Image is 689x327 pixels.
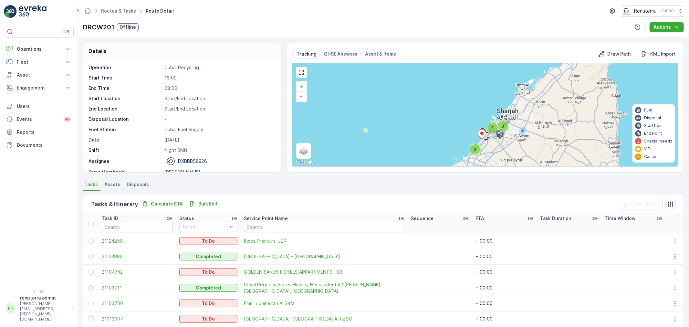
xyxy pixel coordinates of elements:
[244,253,404,260] a: Saudi German Hospital - Barsha
[644,146,650,152] p: VIP
[63,29,69,34] p: ⌘B
[244,316,404,322] span: [GEOGRAPHIC_DATA] -[GEOGRAPHIC_DATA] FZCO
[202,238,215,244] p: To Do
[102,222,173,232] input: Search
[294,158,316,166] a: Open this area in Google Maps (opens a new window)
[244,281,404,294] a: Royal Regency Suites Holiday Homes Rental / Marina Moon Tower, Dubai Marina
[4,295,74,322] button: RRrenuterra.admin[PERSON_NAME][EMAIL_ADDRESS][PERSON_NAME][DOMAIN_NAME]
[102,269,173,275] span: 21104742
[84,181,98,188] span: Tasks
[244,281,404,294] span: Royal Regency Suites Holiday Homes Rental / [PERSON_NAME][GEOGRAPHIC_DATA], [GEOGRAPHIC_DATA]
[117,23,139,31] button: Offline
[4,100,74,113] a: Users
[164,64,275,71] p: Dubai Recycling
[17,103,71,110] p: Users
[139,200,185,208] button: Calculate ETA
[365,51,396,57] p: Asset & Items
[472,233,537,249] td: + 00:00
[89,301,94,306] div: Toggle Row Selected
[297,68,306,77] a: View Fullscreen
[89,95,162,102] p: Start Location
[469,143,482,156] div: 3
[83,22,114,32] p: DRCW201
[4,290,74,293] span: v 1.48.1
[102,300,173,307] a: 21103700
[644,108,652,113] p: Fuel
[605,215,636,222] p: Time Window
[644,154,659,159] p: Caution
[244,300,404,307] a: Emrill / Jumeirah Al Safa
[164,116,275,122] p: -
[607,51,631,57] p: Draw Path
[196,285,221,291] p: Completed
[102,316,173,322] a: 21013007
[179,315,237,323] button: To Do
[164,75,275,81] p: 16:00
[179,284,237,292] button: Completed
[19,5,47,18] img: logo_light-DOdMpM7g.png
[4,113,74,126] a: Events99
[89,116,162,122] p: Disposal Location
[644,131,662,136] p: End Point
[634,8,656,14] p: Renuterra
[179,215,194,222] p: Status
[639,50,678,58] button: KML Import
[472,311,537,327] td: + 00:00
[540,215,571,222] p: Task Duration
[4,56,74,69] button: Fleet
[411,215,433,222] p: Sequence
[293,64,678,166] div: 0
[179,253,237,260] button: Completed
[91,200,138,209] p: Tasks & Itinerary
[102,238,173,244] span: 21124250
[89,147,162,153] p: Shift
[89,285,94,290] div: Toggle Row Selected
[244,238,404,244] a: Rixos Premium -JBR
[202,300,215,307] p: To Do
[164,137,275,143] p: [DATE]
[658,8,675,14] p: ( +04:00 )
[89,158,110,164] p: Assignee
[472,280,537,296] td: + 00:00
[151,201,183,207] p: Calculate ETA
[89,169,162,175] p: Crew Member(s)
[294,158,316,166] img: Google
[4,43,74,56] button: Operations
[644,123,664,128] p: Start Point
[17,129,71,135] p: Reports
[324,51,358,57] p: QHSE Answers
[472,264,537,280] td: + 00:00
[502,124,504,129] span: 3
[20,301,68,322] p: [PERSON_NAME][EMAIL_ADDRESS][PERSON_NAME][DOMAIN_NAME]
[496,120,509,133] div: 3
[89,254,94,259] div: Toggle Row Selected
[89,47,107,55] p: Details
[89,126,162,133] p: Fuel Station
[244,269,404,275] span: GOLDEN SANDS HOTELS APPARTMENTS -03
[17,142,71,148] p: Documents
[244,316,404,322] a: Centara Mirage Beach Resort -Dubai FZCO
[89,269,94,275] div: Toggle Row Selected
[472,296,537,311] td: + 00:00
[127,181,149,188] span: Disposals
[300,93,303,99] span: −
[102,253,173,260] a: 21123990
[596,50,633,58] button: Draw Path
[4,69,74,81] button: Asset
[20,295,68,301] p: renuterra.admin
[164,147,275,153] p: Night Shift
[653,24,671,30] p: Actions
[650,51,676,57] p: KML Import
[486,121,499,134] div: 4
[244,215,288,222] p: Service Point Name
[621,7,632,15] img: Screenshot_2024-07-26_at_13.33.01.png
[89,137,162,143] p: Date
[244,222,404,232] input: Search
[120,24,136,30] p: Offline
[297,82,306,91] a: Zoom In
[164,85,275,91] p: 08:00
